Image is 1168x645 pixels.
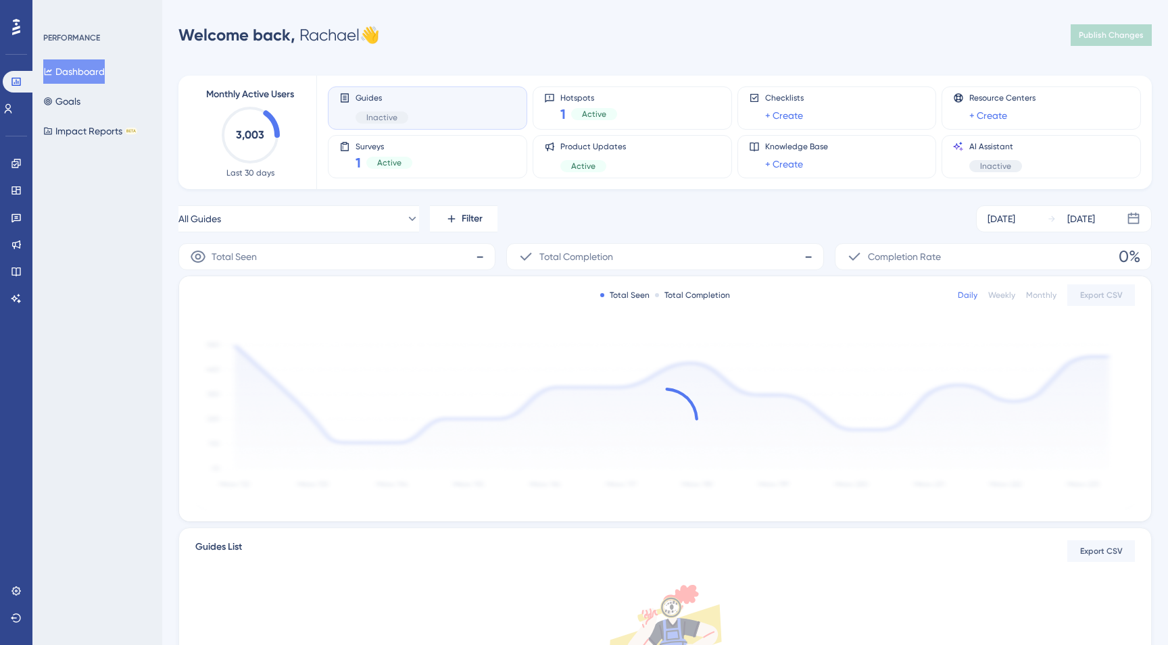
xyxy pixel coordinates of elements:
[560,93,617,102] span: Hotspots
[1071,24,1152,46] button: Publish Changes
[43,59,105,84] button: Dashboard
[476,246,484,267] span: -
[430,205,497,232] button: Filter
[958,290,977,301] div: Daily
[582,109,606,120] span: Active
[539,249,613,265] span: Total Completion
[236,128,264,141] text: 3,003
[206,86,294,103] span: Monthly Active Users
[43,119,137,143] button: Impact ReportsBETA
[969,107,1007,124] a: + Create
[356,153,361,172] span: 1
[655,290,730,301] div: Total Completion
[980,161,1011,172] span: Inactive
[212,249,257,265] span: Total Seen
[988,290,1015,301] div: Weekly
[43,32,100,43] div: PERFORMANCE
[178,211,221,227] span: All Guides
[1119,246,1140,267] span: 0%
[356,141,412,151] span: Surveys
[765,93,804,103] span: Checklists
[195,539,242,563] span: Guides List
[462,211,483,227] span: Filter
[1067,284,1135,306] button: Export CSV
[571,161,595,172] span: Active
[560,141,626,152] span: Product Updates
[765,156,803,172] a: + Create
[969,93,1036,103] span: Resource Centers
[178,25,295,45] span: Welcome back,
[1067,540,1135,562] button: Export CSV
[988,211,1015,227] div: [DATE]
[377,157,401,168] span: Active
[1079,30,1144,41] span: Publish Changes
[560,105,566,124] span: 1
[600,290,650,301] div: Total Seen
[1080,290,1123,301] span: Export CSV
[969,141,1022,152] span: AI Assistant
[178,24,380,46] div: Rachael 👋
[765,141,828,152] span: Knowledge Base
[226,167,274,178] span: Last 30 days
[1067,211,1095,227] div: [DATE]
[765,107,803,124] a: + Create
[356,93,408,103] span: Guides
[366,112,397,123] span: Inactive
[868,249,941,265] span: Completion Rate
[804,246,812,267] span: -
[178,205,419,232] button: All Guides
[1026,290,1056,301] div: Monthly
[125,128,137,134] div: BETA
[1080,546,1123,557] span: Export CSV
[43,89,80,113] button: Goals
